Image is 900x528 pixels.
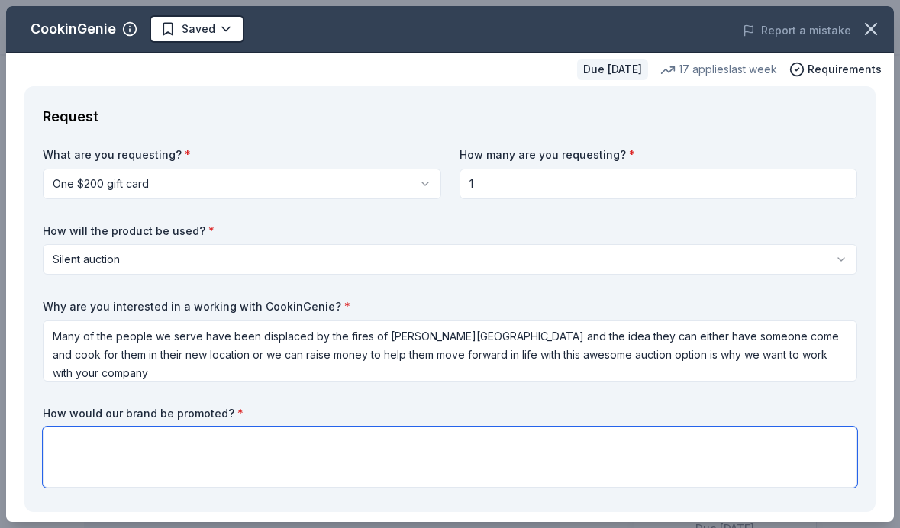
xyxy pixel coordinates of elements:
[150,15,244,43] button: Saved
[577,59,648,80] div: Due [DATE]
[31,17,116,41] div: CookinGenie
[43,320,857,382] textarea: Many of the people we serve have been displaced by the fires of [PERSON_NAME][GEOGRAPHIC_DATA] an...
[743,21,851,40] button: Report a mistake
[43,299,857,314] label: Why are you interested in a working with CookinGenie?
[660,60,777,79] div: 17 applies last week
[43,224,857,239] label: How will the product be used?
[460,147,858,163] label: How many are you requesting?
[43,406,857,421] label: How would our brand be promoted?
[43,105,857,129] div: Request
[182,20,215,38] span: Saved
[789,60,882,79] button: Requirements
[43,147,441,163] label: What are you requesting?
[808,60,882,79] span: Requirements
